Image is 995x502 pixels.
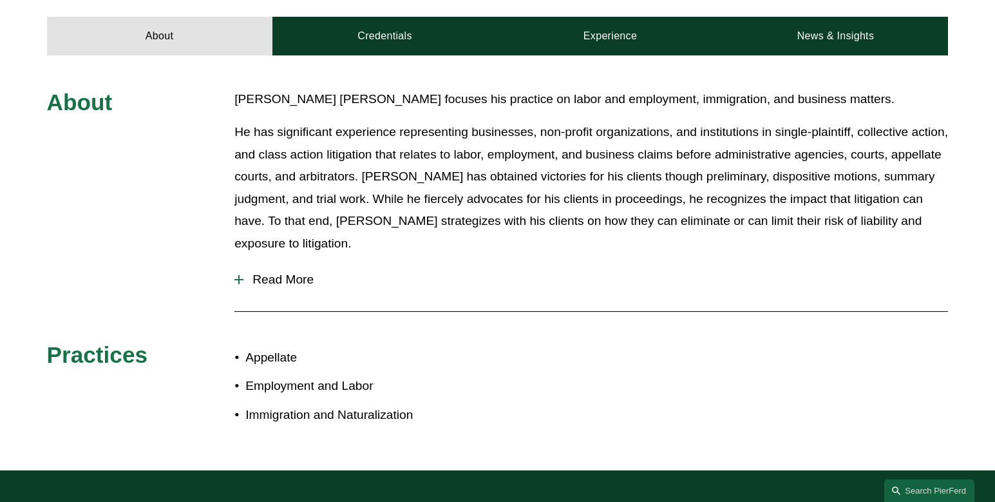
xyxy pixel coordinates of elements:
[234,121,948,255] p: He has significant experience representing businesses, non-profit organizations, and institutions...
[884,479,974,502] a: Search this site
[243,273,948,287] span: Read More
[234,263,948,296] button: Read More
[245,375,497,398] p: Employment and Labor
[245,347,497,369] p: Appellate
[234,88,948,111] p: [PERSON_NAME] [PERSON_NAME] focuses his practice on labor and employment, immigration, and busine...
[47,17,272,55] a: About
[47,342,148,367] span: Practices
[498,17,723,55] a: Experience
[723,17,948,55] a: News & Insights
[245,404,497,427] p: Immigration and Naturalization
[47,90,113,115] span: About
[272,17,498,55] a: Credentials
